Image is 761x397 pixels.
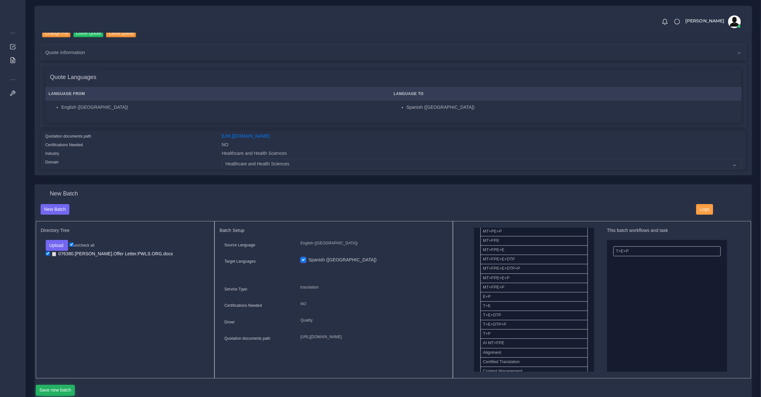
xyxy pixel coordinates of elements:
li: T+E+DTP [480,311,588,320]
span: Quote information [45,49,85,56]
p: NO [300,301,443,307]
a: 076380.[PERSON_NAME].Offer Letter.PWLS.ORG.docx [50,251,175,257]
li: T+E+DTP+P [480,320,588,330]
button: Upload [46,240,68,251]
label: un/check all [69,242,94,248]
h5: This batch workflows and task [607,228,727,233]
button: Save new batch [36,385,75,396]
label: Certifications Needed [45,142,83,148]
label: Target Languages [224,258,256,264]
a: [PERSON_NAME]avatar [682,15,743,28]
h5: Batch Setup [220,228,448,233]
label: Driver [224,319,235,325]
button: New Batch [41,204,70,215]
li: Spanish ([GEOGRAPHIC_DATA]) [407,104,738,111]
li: MT+FPE [480,236,588,246]
li: AI MT+FPE [480,338,588,348]
button: Logs [696,204,713,215]
li: MT+PE+P [480,227,588,236]
div: Healthcare and Health Sciences [217,150,746,159]
li: MT+FPE+P [480,283,588,292]
li: Alignment [480,348,588,358]
a: [URL][DOMAIN_NAME] [222,133,270,139]
label: Quotation documents path [224,336,270,341]
li: MT+FPE+E+DTP+P [480,264,588,274]
div: NO [217,141,746,150]
th: Language To [390,87,741,100]
div: Quote information [41,44,746,60]
li: T+E [480,301,588,311]
li: T+E+P [613,246,721,256]
input: un/check all [69,242,74,247]
p: Quality [300,317,443,324]
li: T+P [480,329,588,339]
input: Change PM [42,29,71,37]
label: Domain [45,159,59,165]
label: Industry [45,151,59,156]
input: Clone Quote [74,29,104,37]
li: Certified Translation [480,357,588,367]
label: Quotation documents path [45,133,91,139]
p: English ([GEOGRAPHIC_DATA]) [300,240,443,247]
li: E+P [480,292,588,302]
h5: Directory Tree [41,228,210,233]
label: Source Language [224,242,255,248]
p: [URL][DOMAIN_NAME] [300,334,443,340]
li: Content Management [480,367,588,376]
th: Language From [45,87,391,100]
h4: Quote Languages [50,74,97,81]
label: Spanish ([GEOGRAPHIC_DATA]) [308,257,377,263]
span: [PERSON_NAME] [685,19,725,23]
li: English ([GEOGRAPHIC_DATA]) [61,104,387,111]
span: Logs [700,207,710,212]
p: translation [300,284,443,291]
input: Close Quote [106,29,136,37]
li: MT+FPE+E [480,245,588,255]
img: avatar [728,15,741,28]
a: New Batch [41,206,70,211]
li: MT+FPE+E+DTP [480,255,588,264]
label: Service Type: [224,286,248,292]
h4: New Batch [50,190,78,197]
label: Certifications Needed [224,303,262,308]
li: MT+FPE+E+P [480,274,588,283]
